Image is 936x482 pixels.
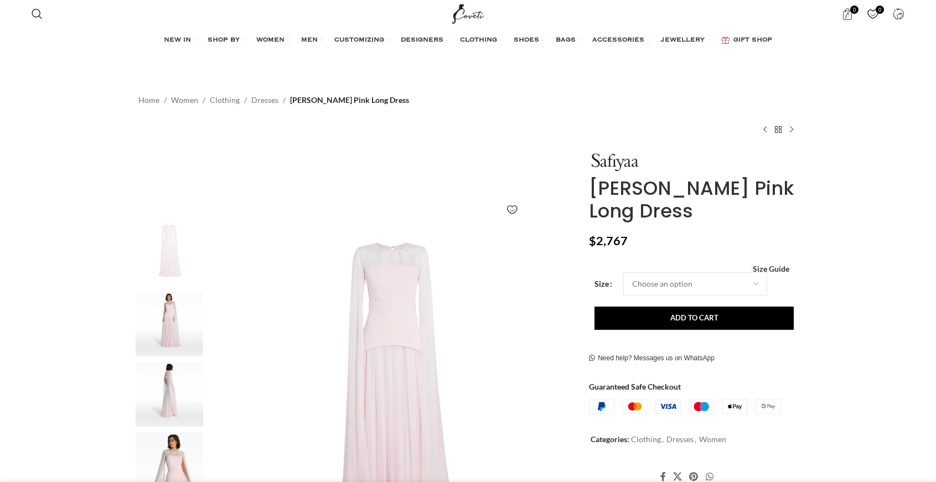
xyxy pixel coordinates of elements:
[594,307,794,330] button: Add to cart
[138,94,409,106] nav: Breadcrumb
[136,362,203,427] img: safiyaa dresses
[699,434,726,444] a: Women
[785,123,798,136] a: Next product
[758,123,772,136] a: Previous product
[836,3,859,25] a: 0
[589,382,681,391] strong: Guaranteed Safe Checkout
[862,3,885,25] div: My Wishlist
[210,94,240,106] a: Clothing
[460,29,503,51] a: CLOTHING
[301,36,318,45] span: MEN
[661,36,705,45] span: JEWELLERY
[589,399,781,414] img: guaranteed-safe-checkout-bordered.j
[26,29,909,51] div: Main navigation
[589,234,596,248] span: $
[591,434,629,444] span: Categories:
[401,36,443,45] span: DESIGNERS
[514,36,539,45] span: SHOES
[594,278,612,290] label: Size
[850,6,859,14] span: 0
[876,6,884,14] span: 0
[138,94,159,106] a: Home
[592,36,644,45] span: ACCESSORIES
[136,222,203,287] img: Safiyaa Gloria Pale Pink Long Dress50421 nobg
[733,36,772,45] span: GIFT SHOP
[26,3,48,25] a: Search
[401,29,449,51] a: DESIGNERS
[164,36,191,45] span: NEW IN
[662,433,664,445] span: ,
[556,29,581,51] a: BAGS
[589,153,639,172] img: Safiyaa
[589,177,798,222] h1: [PERSON_NAME] Pink Long Dress
[721,29,772,51] a: GIFT SHOP
[661,29,710,51] a: JEWELLERY
[334,36,384,45] span: CUSTOMIZING
[164,29,196,51] a: NEW IN
[301,29,323,51] a: MEN
[589,234,628,248] bdi: 2,767
[290,94,409,106] span: [PERSON_NAME] Pink Long Dress
[136,292,203,357] img: safiyaa dress
[556,36,576,45] span: BAGS
[460,36,497,45] span: CLOTHING
[251,94,278,106] a: Dresses
[171,94,198,106] a: Women
[449,8,487,18] a: Site logo
[208,36,240,45] span: SHOP BY
[208,29,245,51] a: SHOP BY
[256,36,285,45] span: WOMEN
[589,354,715,363] a: Need help? Messages us on WhatsApp
[862,3,885,25] a: 0
[514,29,545,51] a: SHOES
[334,29,390,51] a: CUSTOMIZING
[721,37,730,44] img: GiftBag
[592,29,650,51] a: ACCESSORIES
[631,434,661,444] a: Clothing
[666,434,694,444] a: Dresses
[256,29,290,51] a: WOMEN
[695,433,696,445] span: ,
